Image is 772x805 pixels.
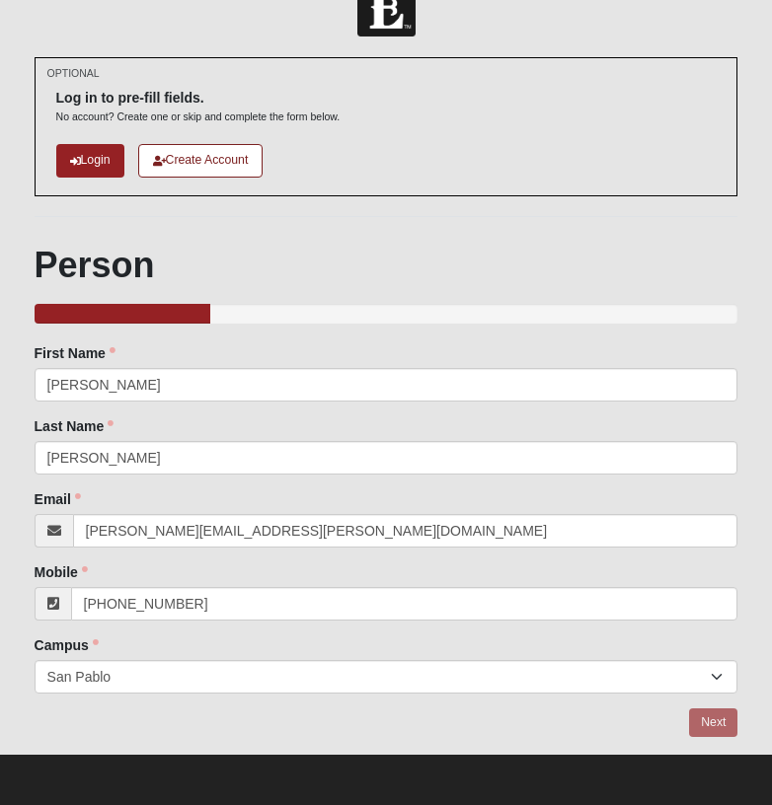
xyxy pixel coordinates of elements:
h1: Person [35,244,738,286]
a: Login [56,144,124,177]
h6: Log in to pre-fill fields. [56,90,341,107]
p: No account? Create one or skip and complete the form below. [56,110,341,124]
small: OPTIONAL [47,66,100,81]
label: First Name [35,343,116,363]
label: Last Name [35,416,115,436]
label: Email [35,489,81,509]
label: Mobile [35,562,88,582]
label: Campus [35,635,99,655]
a: Create Account [138,144,264,177]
